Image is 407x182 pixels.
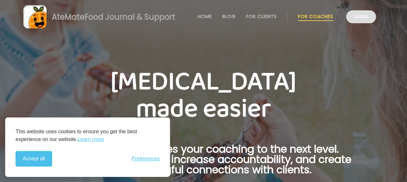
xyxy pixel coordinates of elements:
a: Login [346,10,376,23]
a: Home [198,14,212,19]
span: Food Journal & Support [85,12,175,22]
div: AteMate [47,11,175,23]
a: AteMateFood Journal & Support [23,5,384,28]
p: This website uses cookies to ensure you get the best experience on our website. [16,128,160,143]
h1: [MEDICAL_DATA] made easier [46,68,362,123]
button: Toggle preferences [132,156,160,162]
span: Preferences [132,156,160,162]
a: Learn more [77,136,104,143]
a: For Coaches [298,14,333,19]
button: Accept all cookies [16,151,52,167]
a: Blog [222,14,236,19]
a: For Clients [246,14,277,19]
